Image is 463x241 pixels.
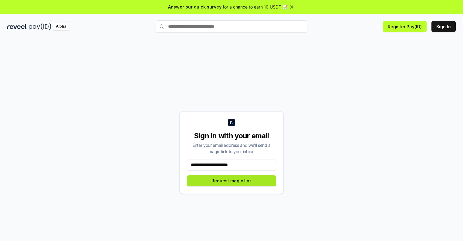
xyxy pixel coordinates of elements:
div: Alpha [52,23,69,30]
img: pay_id [29,23,51,30]
img: reveel_dark [7,23,28,30]
button: Sign In [431,21,456,32]
button: Register Pay(ID) [383,21,427,32]
img: logo_small [228,119,235,126]
div: Enter your email address and we’ll send a magic link to your inbox. [187,142,276,155]
div: Sign in with your email [187,131,276,141]
span: Answer our quick survey [168,4,221,10]
span: for a chance to earn 10 USDT 📝 [223,4,288,10]
button: Request magic link [187,175,276,186]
